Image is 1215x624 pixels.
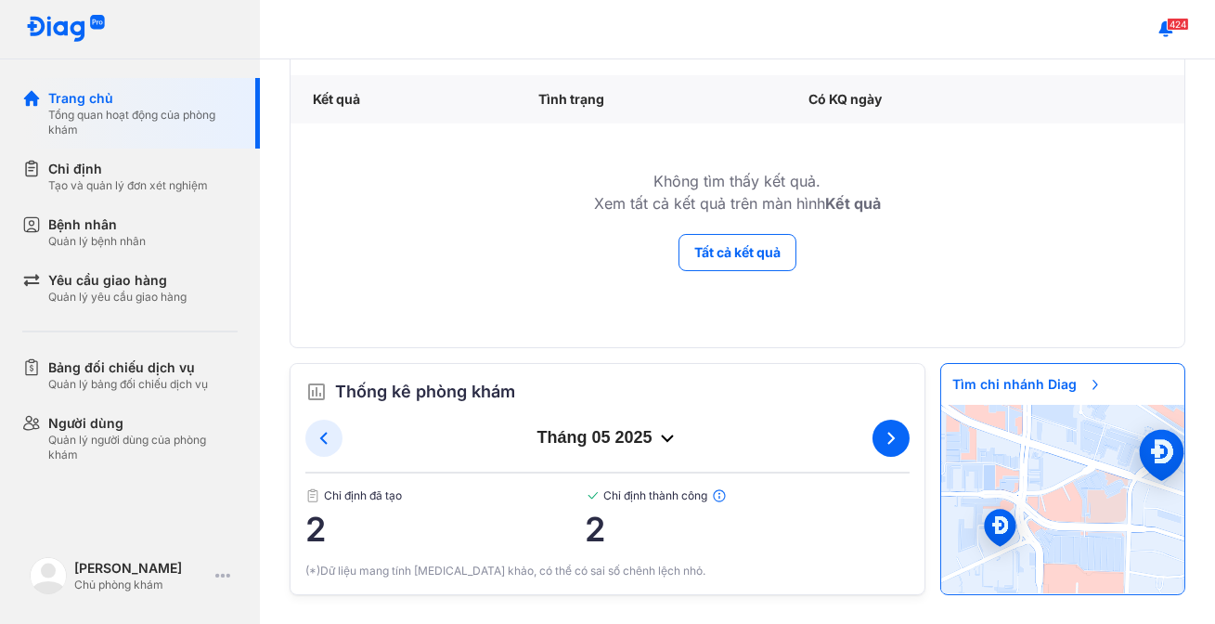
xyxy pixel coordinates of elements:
[48,234,146,249] div: Quản lý bệnh nhân
[305,563,910,579] div: (*)Dữ liệu mang tính [MEDICAL_DATA] khảo, có thể có sai số chênh lệch nhỏ.
[48,433,238,462] div: Quản lý người dùng của phòng khám
[305,381,328,403] img: order.5a6da16c.svg
[48,215,146,234] div: Bệnh nhân
[941,364,1114,405] span: Tìm chi nhánh Diag
[679,234,796,271] button: Tất cả kết quả
[712,488,727,503] img: info.7e716105.svg
[26,15,106,44] img: logo
[335,379,515,405] span: Thống kê phòng khám
[305,488,586,503] span: Chỉ định đã tạo
[825,194,881,213] b: Kết quả
[48,89,238,108] div: Trang chủ
[30,557,67,594] img: logo
[586,488,601,503] img: checked-green.01cc79e0.svg
[48,271,187,290] div: Yêu cầu giao hàng
[48,377,208,392] div: Quản lý bảng đối chiếu dịch vụ
[516,75,787,123] div: Tình trạng
[48,178,208,193] div: Tạo và quản lý đơn xét nghiệm
[48,414,238,433] div: Người dùng
[48,290,187,305] div: Quản lý yêu cầu giao hàng
[586,511,911,548] span: 2
[305,511,586,548] span: 2
[305,488,320,503] img: document.50c4cfd0.svg
[786,75,1075,123] div: Có KQ ngày
[586,488,911,503] span: Chỉ định thành công
[48,160,208,178] div: Chỉ định
[74,578,208,592] div: Chủ phòng khám
[1167,18,1189,31] span: 424
[343,427,872,449] div: tháng 05 2025
[48,358,208,377] div: Bảng đối chiếu dịch vụ
[291,123,1184,233] td: Không tìm thấy kết quả. Xem tất cả kết quả trên màn hình
[48,108,238,137] div: Tổng quan hoạt động của phòng khám
[74,559,208,578] div: [PERSON_NAME]
[291,75,516,123] div: Kết quả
